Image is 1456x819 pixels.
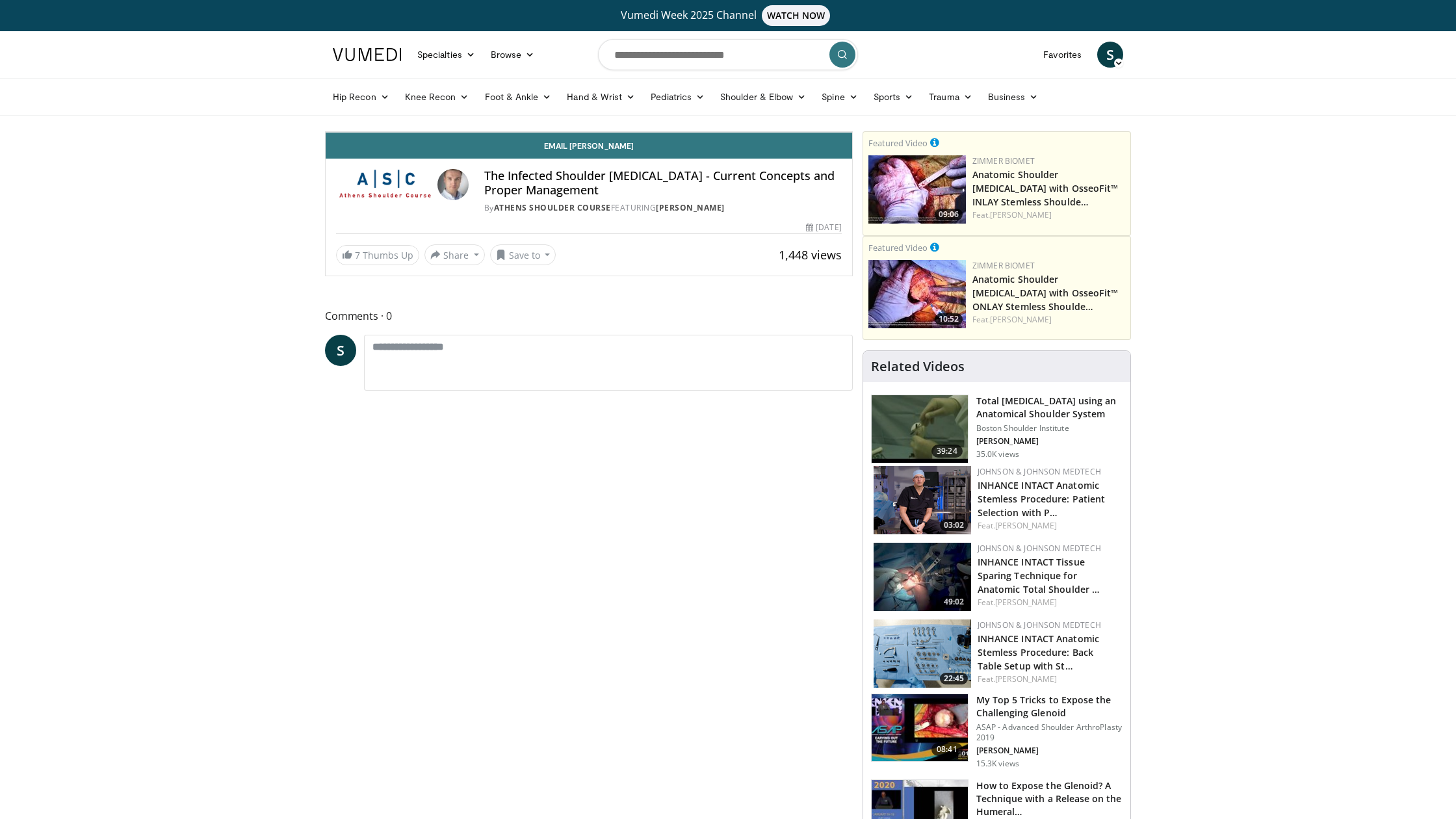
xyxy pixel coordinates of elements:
span: 39:24 [931,445,963,458]
a: Johnson & Johnson MedTech [978,543,1101,554]
a: 03:02 [874,466,971,534]
p: 15.3K views [976,759,1019,769]
a: 22:45 [874,619,971,688]
span: WATCH NOW [762,5,831,26]
a: INHANCE INTACT Tissue Sparing Technique for Anatomic Total Shoulder … [978,556,1100,595]
img: be772085-eebf-4ea1-ae5e-6ff3058a57ae.150x105_q85_crop-smart_upscale.jpg [874,543,971,611]
a: [PERSON_NAME] [990,314,1052,325]
a: 10:52 [868,260,966,328]
small: Featured Video [868,137,928,149]
p: [PERSON_NAME] [976,746,1123,756]
a: 7 Thumbs Up [336,245,419,265]
a: Knee Recon [397,84,477,110]
h4: The Infected Shoulder [MEDICAL_DATA] - Current Concepts and Proper Management [484,169,842,197]
a: 49:02 [874,543,971,611]
span: 7 [355,249,360,261]
h3: My Top 5 Tricks to Expose the Challenging Glenoid [976,694,1123,720]
a: Zimmer Biomet [972,260,1035,271]
a: Anatomic Shoulder [MEDICAL_DATA] with OsseoFit™ INLAY Stemless Shoulde… [972,168,1119,208]
h3: How to Expose the Glenoid? A Technique with a Release on the Humeral… [976,779,1123,818]
a: INHANCE INTACT Anatomic Stemless Procedure: Patient Selection with P… [978,479,1106,519]
p: ASAP - Advanced Shoulder ArthroPlasty 2019 [976,722,1123,743]
button: Share [424,244,485,265]
div: Feat. [978,520,1120,532]
span: 1,448 views [779,247,842,263]
span: 09:06 [935,209,963,220]
a: Shoulder & Elbow [712,84,814,110]
a: INHANCE INTACT Anatomic Stemless Procedure: Back Table Setup with St… [978,632,1099,672]
img: 38824_0000_3.png.150x105_q85_crop-smart_upscale.jpg [872,395,968,463]
video-js: Video Player [326,132,852,133]
div: By FEATURING [484,202,842,214]
a: Spine [814,84,865,110]
span: 22:45 [940,673,968,684]
p: [PERSON_NAME] [976,436,1123,447]
a: [PERSON_NAME] [995,520,1057,531]
a: Johnson & Johnson MedTech [978,466,1101,477]
h3: Total [MEDICAL_DATA] using an Anatomical Shoulder System [976,395,1123,421]
div: Feat. [972,209,1125,221]
img: b61a968a-1fa8-450f-8774-24c9f99181bb.150x105_q85_crop-smart_upscale.jpg [872,694,968,762]
a: [PERSON_NAME] [656,202,725,213]
a: Browse [483,42,543,68]
img: 59d0d6d9-feca-4357-b9cd-4bad2cd35cb6.150x105_q85_crop-smart_upscale.jpg [868,155,966,224]
img: 68921608-6324-4888-87da-a4d0ad613160.150x105_q85_crop-smart_upscale.jpg [868,260,966,328]
span: 10:52 [935,313,963,325]
div: Feat. [978,673,1120,685]
div: Feat. [978,597,1120,608]
a: Vumedi Week 2025 ChannelWATCH NOW [335,5,1121,26]
small: Featured Video [868,242,928,253]
a: Specialties [409,42,483,68]
a: Athens Shoulder Course [494,202,611,213]
img: VuMedi Logo [333,48,402,61]
a: S [1097,42,1123,68]
img: 5493ac88-9e78-43fb-9cf2-5713838c1a07.png.150x105_q85_crop-smart_upscale.png [874,619,971,688]
a: Foot & Ankle [477,84,560,110]
div: Feat. [972,314,1125,326]
input: Search topics, interventions [598,39,858,70]
a: 09:06 [868,155,966,224]
span: 08:41 [931,743,963,756]
a: Pediatrics [643,84,712,110]
a: Favorites [1035,42,1089,68]
a: Zimmer Biomet [972,155,1035,166]
a: Hip Recon [325,84,397,110]
a: [PERSON_NAME] [995,673,1057,684]
a: Hand & Wrist [559,84,643,110]
p: Boston Shoulder Institute [976,423,1123,434]
a: Trauma [921,84,980,110]
button: Save to [490,244,556,265]
a: [PERSON_NAME] [990,209,1052,220]
h4: Related Videos [871,359,965,374]
a: S [325,335,356,366]
a: Sports [866,84,922,110]
a: Anatomic Shoulder [MEDICAL_DATA] with OsseoFit™ ONLAY Stemless Shoulde… [972,273,1119,313]
img: 8c9576da-f4c2-4ad1-9140-eee6262daa56.png.150x105_q85_crop-smart_upscale.png [874,466,971,534]
p: 35.0K views [976,449,1019,460]
span: 49:02 [940,596,968,608]
a: [PERSON_NAME] [995,597,1057,608]
span: 03:02 [940,519,968,531]
a: Business [980,84,1046,110]
img: Avatar [437,169,469,200]
a: 39:24 Total [MEDICAL_DATA] using an Anatomical Shoulder System Boston Shoulder Institute [PERSON_... [871,395,1123,463]
img: Athens Shoulder Course [336,169,432,200]
a: Johnson & Johnson MedTech [978,619,1101,630]
a: 08:41 My Top 5 Tricks to Expose the Challenging Glenoid ASAP - Advanced Shoulder ArthroPlasty 201... [871,694,1123,769]
span: Comments 0 [325,307,853,324]
div: [DATE] [806,222,841,233]
a: Email [PERSON_NAME] [326,133,852,159]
